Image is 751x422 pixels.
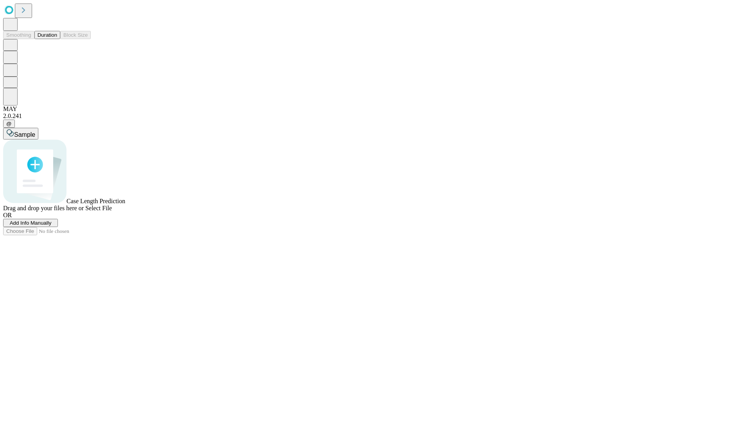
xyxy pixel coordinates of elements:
[10,220,52,226] span: Add Info Manually
[3,113,748,120] div: 2.0.241
[3,128,38,139] button: Sample
[34,31,60,39] button: Duration
[3,219,58,227] button: Add Info Manually
[3,120,15,128] button: @
[14,131,35,138] span: Sample
[3,212,12,218] span: OR
[3,31,34,39] button: Smoothing
[60,31,91,39] button: Block Size
[3,205,84,211] span: Drag and drop your files here or
[3,105,748,113] div: MAY
[85,205,112,211] span: Select File
[66,198,125,204] span: Case Length Prediction
[6,121,12,127] span: @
